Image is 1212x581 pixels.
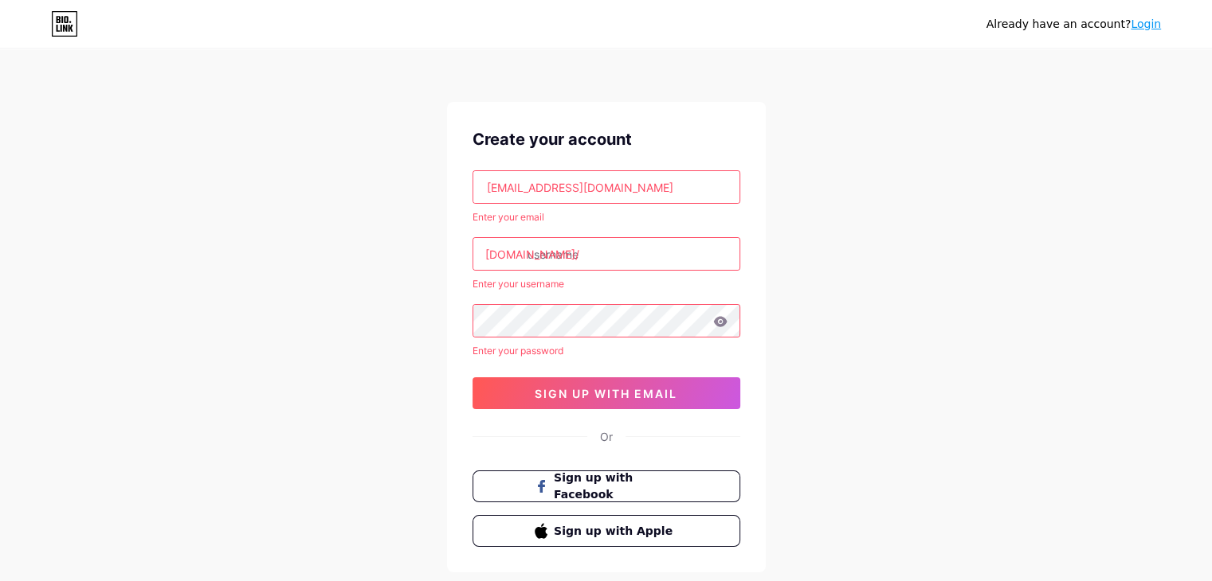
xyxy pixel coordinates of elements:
[554,523,677,540] span: Sign up with Apple
[535,387,677,400] span: sign up with email
[473,238,739,270] input: username
[473,277,740,291] div: Enter your username
[600,428,613,445] div: Or
[473,515,740,547] button: Sign up with Apple
[473,470,740,502] button: Sign up with Facebook
[1131,18,1161,30] a: Login
[473,210,740,224] div: Enter your email
[473,127,740,151] div: Create your account
[554,470,677,503] span: Sign up with Facebook
[473,377,740,409] button: sign up with email
[473,344,740,358] div: Enter your password
[485,246,579,263] div: [DOMAIN_NAME]/
[473,171,739,203] input: Email
[986,16,1161,33] div: Already have an account?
